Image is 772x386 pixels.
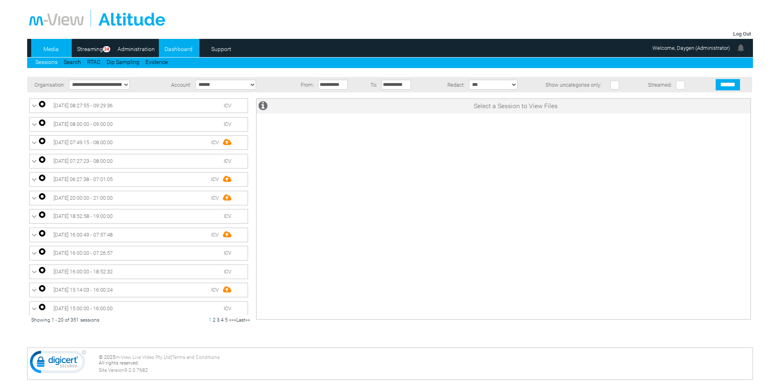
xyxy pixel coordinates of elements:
td: To: [364,77,379,92]
span: ICV [224,305,231,311]
td: From: [291,77,316,92]
span: Welcome, Daygen (Administrator) [652,45,730,51]
img: DigiCert Secured Site Seal [30,350,86,377]
img: ic_autorecord.png [39,156,45,163]
a: [DATE] 20:00:00 - 21:00:00 [32,193,246,203]
a: Streaming [74,43,106,55]
img: ic_autorecord.png [39,119,45,126]
span: 24 [103,46,110,52]
a: [DATE] 07:49:15 - 08:00:00 [32,138,246,147]
span: [DATE] 20:00:00 - 21:00:00 [53,195,113,201]
span: ICV [211,176,219,182]
span: Showing 1 - 20 of 351 sessions [31,317,99,323]
img: ic_autorecord.png [39,267,45,273]
span: [DATE] 15:14:03 - 16:00:24 [53,287,113,293]
a: Media [31,43,71,55]
a: Terms and Conditions [172,354,220,360]
a: [DATE] 16:00:00 - 07:26:57 [32,248,246,258]
span: Show uncategorise only: [545,82,601,88]
span: ICV [211,287,219,293]
img: ic_autorecord.png [39,175,45,181]
td: Redact: [427,77,467,92]
span: [DATE] 07:27:23 - 08:00:00 [53,158,113,164]
a: Evidence [145,59,168,65]
img: ic_autorecord.png [39,304,45,310]
img: ic_autorecord.png [39,248,45,255]
span: 1 [209,317,212,323]
div: © 2025 | All rights reserved [99,354,751,373]
a: 5 [225,317,228,323]
a: [DATE] 15:00:00 - 16:00:00 [32,304,246,313]
span: ICV [224,213,231,219]
a: 4 [221,317,224,323]
a: [DATE] 15:14:03 - 16:00:24 [32,285,246,295]
a: [DATE] 16:00:49 - 07:57:48 [32,230,246,240]
img: ic_autorecord.png [39,230,45,237]
span: [DATE] 16:00:00 - 18:52:32 [53,269,113,275]
span: [DATE] 07:49:15 - 08:00:00 [53,139,113,145]
span: ICV [224,102,231,109]
td: Select a Session to View Files [281,99,751,113]
a: Log Out [733,31,751,37]
a: Sessions [35,59,58,65]
span: [DATE] 08:27:55 - 09:29:36 [53,102,113,109]
a: >> [231,317,236,323]
span: 9.2.0.7682 [124,367,148,373]
a: RTAC [87,59,101,65]
a: [DATE] 08:27:55 - 09:29:36 [32,101,246,111]
a: [DATE] 07:27:23 - 08:00:00 [32,156,246,166]
span: [DATE] 06:27:38 - 07:01:05 [53,176,113,182]
span: [DATE] 16:00:49 - 07:57:48 [53,232,113,238]
span: [DATE] 15:00:00 - 16:00:00 [53,305,113,311]
a: [DATE] 16:00:00 - 18:52:32 [32,267,246,277]
span: ICV [224,121,231,127]
span: ICV [211,232,219,238]
div: Site Version [99,367,751,373]
a: Dip Sampling [107,59,139,65]
a: Search [64,59,81,65]
span: Streamed: [648,82,672,88]
a: [DATE] 06:27:38 - 07:01:05 [32,175,246,184]
td: Organisation: [27,77,67,92]
img: ic_autorecord.png [39,211,45,218]
span: ICV [211,195,219,201]
span: [DATE] 18:52:58 - 19:00:00 [53,213,113,219]
a: [DATE] 18:52:58 - 19:00:00 [32,211,246,221]
a: Last>> [236,317,250,323]
span: ICV [211,139,219,145]
a: 2 [213,317,216,323]
span: [DATE] 08:00:00 - 09:00:00 [53,121,113,127]
a: Dashboard [159,43,198,55]
td: Account: [159,77,193,92]
a: 3 [217,317,220,323]
span: ICV [224,158,231,164]
a: Administration [116,43,156,55]
a: Support [201,43,241,55]
a: m-View Live Video Pty Ltd [115,354,171,360]
span: ICV [224,269,231,275]
img: ic_autorecord.png [39,138,45,144]
a: [DATE] 08:00:00 - 09:00:00 [32,119,246,129]
img: ic_autorecord.png [39,285,45,292]
span: [DATE] 16:00:00 - 07:26:57 [53,250,113,256]
span: ICV [224,250,231,256]
img: ic_autorecord.png [39,101,45,107]
a: > [229,317,231,323]
img: ic_autorecord.png [39,193,45,200]
img: bell24.png [736,43,746,53]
